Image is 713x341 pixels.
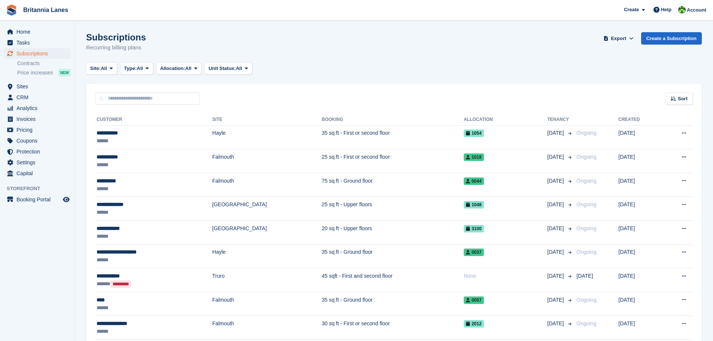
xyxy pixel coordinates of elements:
a: Price increases NEW [17,68,71,77]
td: 45 sqft - First and second floor [322,268,463,292]
button: Site: All [86,63,117,75]
span: [DATE] [547,177,565,185]
span: Subscriptions [16,48,61,59]
a: menu [4,48,71,59]
span: Export [611,35,626,42]
span: [DATE] [547,225,565,232]
img: Robert Parr [678,6,686,13]
span: Coupons [16,136,61,146]
span: Tasks [16,37,61,48]
a: menu [4,157,71,168]
td: Falmouth [212,316,322,340]
td: Falmouth [212,173,322,197]
span: Ongoing [576,154,596,160]
span: All [101,65,107,72]
th: Tenancy [547,114,573,126]
td: 75 sq ft - Ground floor [322,173,463,197]
span: Capital [16,168,61,179]
span: Pricing [16,125,61,135]
td: [DATE] [618,316,661,340]
a: Britannia Lanes [20,4,71,16]
td: 35 sq ft - Ground floor [322,292,463,316]
a: Preview store [62,195,71,204]
th: Site [212,114,322,126]
td: [DATE] [618,244,661,268]
td: 35 sq ft - First or second floor [322,125,463,149]
span: Unit Status: [208,65,236,72]
td: 25 sq ft - First or second floor [322,149,463,173]
span: Home [16,27,61,37]
td: [DATE] [618,292,661,316]
td: [GEOGRAPHIC_DATA] [212,197,322,221]
span: 2012 [464,320,484,328]
td: Falmouth [212,292,322,316]
td: [DATE] [618,221,661,245]
span: Help [661,6,671,13]
span: Settings [16,157,61,168]
span: All [236,65,242,72]
span: Ongoing [576,130,596,136]
span: Storefront [7,185,74,192]
td: [DATE] [618,197,661,221]
td: Truro [212,268,322,292]
a: menu [4,103,71,113]
span: [DATE] [547,296,565,304]
span: [DATE] [547,129,565,137]
td: [DATE] [618,125,661,149]
span: Type: [124,65,137,72]
span: [DATE] [547,248,565,256]
span: Invoices [16,114,61,124]
div: None [464,272,547,280]
span: All [185,65,192,72]
a: Contracts [17,60,71,67]
td: [GEOGRAPHIC_DATA] [212,221,322,245]
span: 1018 [464,153,484,161]
a: menu [4,146,71,157]
span: Ongoing [576,249,596,255]
span: 3100 [464,225,484,232]
th: Booking [322,114,463,126]
td: 25 sq ft - Upper floors [322,197,463,221]
span: Price increases [17,69,53,76]
span: [DATE] [547,153,565,161]
span: Ongoing [576,297,596,303]
span: [DATE] [547,320,565,328]
td: [DATE] [618,149,661,173]
span: Account [687,6,706,14]
a: menu [4,27,71,37]
th: Allocation [464,114,547,126]
button: Export [602,32,635,45]
span: Create [624,6,639,13]
td: [DATE] [618,268,661,292]
span: All [137,65,143,72]
a: menu [4,92,71,103]
td: 20 sq ft - Upper floors [322,221,463,245]
span: Ongoing [576,178,596,184]
span: [DATE] [547,201,565,208]
a: menu [4,37,71,48]
button: Type: All [120,63,153,75]
td: Hayle [212,244,322,268]
a: menu [4,81,71,92]
span: 1054 [464,130,484,137]
span: Protection [16,146,61,157]
span: Analytics [16,103,61,113]
td: Hayle [212,125,322,149]
span: Allocation: [160,65,185,72]
span: Ongoing [576,320,596,326]
a: Create a Subscription [641,32,702,45]
div: NEW [58,69,71,76]
td: 30 sq ft - First or second floor [322,316,463,340]
span: [DATE] [576,273,593,279]
span: Sites [16,81,61,92]
span: CRM [16,92,61,103]
span: Ongoing [576,201,596,207]
a: menu [4,194,71,205]
span: Ongoing [576,225,596,231]
span: Sort [678,95,688,103]
span: 1048 [464,201,484,208]
th: Created [618,114,661,126]
span: 0057 [464,296,484,304]
span: Booking Portal [16,194,61,205]
button: Unit Status: All [204,63,252,75]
